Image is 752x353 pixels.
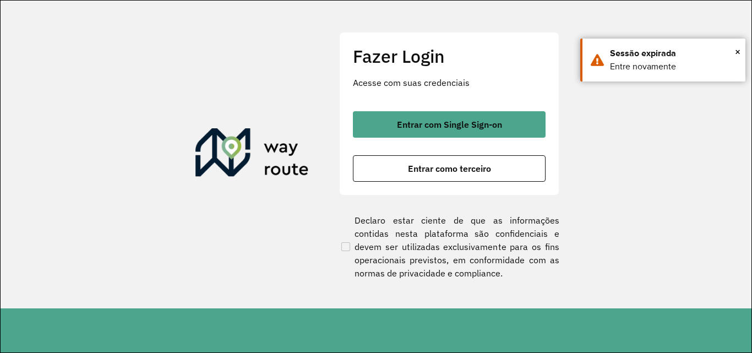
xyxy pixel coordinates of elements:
[353,76,546,89] p: Acesse com suas credenciais
[353,155,546,182] button: button
[610,60,737,73] div: Entre novamente
[353,111,546,138] button: button
[339,214,559,280] label: Declaro estar ciente de que as informações contidas nesta plataforma são confidenciais e devem se...
[735,44,740,60] span: ×
[397,120,502,129] span: Entrar com Single Sign-on
[735,44,740,60] button: Close
[195,128,309,181] img: Roteirizador AmbevTech
[610,47,737,60] div: Sessão expirada
[353,46,546,67] h2: Fazer Login
[408,164,491,173] span: Entrar como terceiro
